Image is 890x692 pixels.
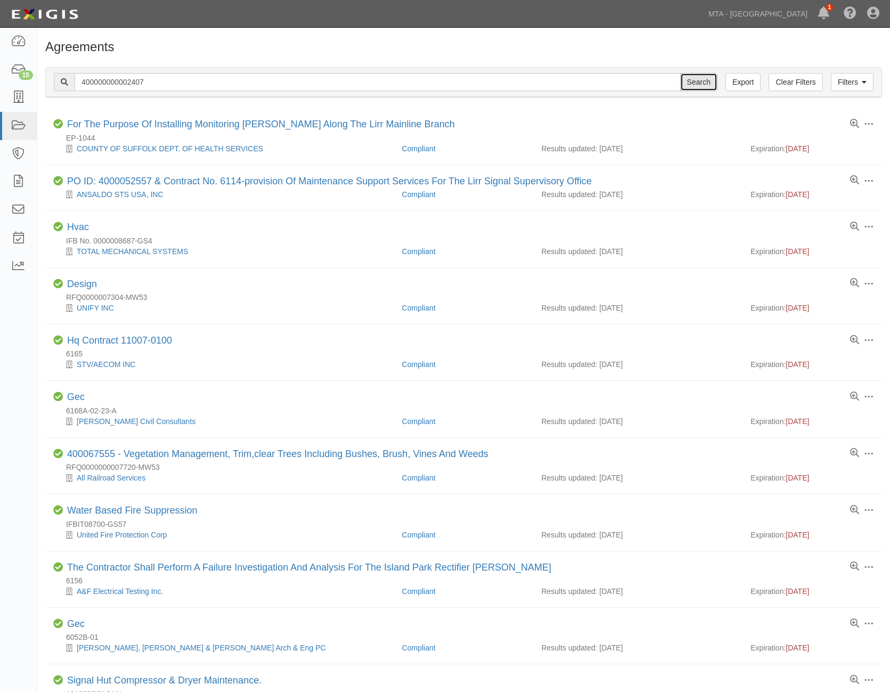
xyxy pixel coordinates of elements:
[850,562,859,572] a: View results summary
[53,642,394,653] div: Henningson, Durham & Richardson Arch & Eng PC
[67,618,85,629] a: Gec
[850,506,859,515] a: View results summary
[53,563,63,572] i: Compliant
[850,449,859,458] a: View results summary
[53,519,882,530] div: IFBIT08700-GS57
[77,190,164,199] a: ANSALDO STS USA, INC
[680,73,717,91] input: Search
[786,474,809,482] span: [DATE]
[786,304,809,312] span: [DATE]
[850,675,859,685] a: View results summary
[750,246,874,257] div: Expiration:
[53,189,394,200] div: ANSALDO STS USA, INC
[53,303,394,313] div: UNIFY INC
[77,144,263,153] a: COUNTY OF SUFFOLK DEPT. OF HEALTH SERVICES
[402,644,436,652] a: Compliant
[67,279,97,290] div: Design
[750,473,874,483] div: Expiration:
[67,335,172,347] div: Hq Contract 11007-0100
[77,531,167,539] a: United Fire Protection Corp
[53,506,63,515] i: Compliant
[67,119,455,131] div: For The Purpose Of Installing Monitoring Wells Along The Lirr Mainline Branch
[53,176,63,186] i: Compliant
[53,336,63,345] i: Compliant
[850,336,859,345] a: View results summary
[541,473,734,483] div: Results updated: [DATE]
[541,530,734,540] div: Results updated: [DATE]
[786,531,809,539] span: [DATE]
[541,416,734,427] div: Results updated: [DATE]
[850,392,859,402] a: View results summary
[67,449,488,459] a: 400067555 - Vegetation Management, Trim,clear Trees Including Bushes, Brush, Vines And Weeds
[769,73,822,91] a: Clear Filters
[750,642,874,653] div: Expiration:
[402,474,436,482] a: Compliant
[53,462,882,473] div: RFQ0000000007720-MW53
[786,360,809,369] span: [DATE]
[53,246,394,257] div: TOTAL MECHANICAL SYSTEMS
[786,587,809,596] span: [DATE]
[75,73,681,91] input: Search
[53,119,63,129] i: Compliant
[53,222,63,232] i: Compliant
[750,586,874,597] div: Expiration:
[850,279,859,288] a: View results summary
[67,449,488,460] div: 400067555 - Vegetation Management, Trim,clear Trees Including Bushes, Brush, Vines And Weeds
[850,222,859,232] a: View results summary
[53,473,394,483] div: All Railroad Services
[402,417,436,426] a: Compliant
[850,119,859,129] a: View results summary
[831,73,873,91] a: Filters
[53,530,394,540] div: United Fire Protection Corp
[541,303,734,313] div: Results updated: [DATE]
[402,587,436,596] a: Compliant
[19,70,33,80] div: 15
[53,449,63,459] i: Compliant
[67,222,89,232] a: Hvac
[786,247,809,256] span: [DATE]
[53,235,882,246] div: IFB No. 0000008687-GS4
[45,40,882,54] h1: Agreements
[67,119,455,129] a: For The Purpose Of Installing Monitoring [PERSON_NAME] Along The Lirr Mainline Branch
[77,474,145,482] a: All Railroad Services
[53,279,63,289] i: Compliant
[402,190,436,199] a: Compliant
[77,247,188,256] a: TOTAL MECHANICAL SYSTEMS
[77,587,163,596] a: A&F Electrical Testing Inc.
[541,586,734,597] div: Results updated: [DATE]
[725,73,761,91] a: Export
[541,246,734,257] div: Results updated: [DATE]
[53,143,394,154] div: COUNTY OF SUFFOLK DEPT. OF HEALTH SERVICES
[750,189,874,200] div: Expiration:
[402,144,436,153] a: Compliant
[53,575,882,586] div: 6156
[750,143,874,154] div: Expiration:
[67,618,85,630] div: Gec
[67,279,97,289] a: Design
[53,416,394,427] div: Jacobs Civil Consultants
[750,303,874,313] div: Expiration:
[850,619,859,629] a: View results summary
[750,416,874,427] div: Expiration:
[77,644,326,652] a: [PERSON_NAME], [PERSON_NAME] & [PERSON_NAME] Arch & Eng PC
[786,417,809,426] span: [DATE]
[402,247,436,256] a: Compliant
[67,176,592,188] div: PO ID: 4000052557 & Contract No. 6114-provision Of Maintenance Support Services For The Lirr Sign...
[541,642,734,653] div: Results updated: [DATE]
[541,189,734,200] div: Results updated: [DATE]
[53,675,63,685] i: Compliant
[67,392,85,403] div: Gec
[703,3,813,25] a: MTA - [GEOGRAPHIC_DATA]
[77,417,195,426] a: [PERSON_NAME] Civil Consultants
[53,405,882,416] div: 6168A-02-23-A
[67,505,197,516] a: Water Based Fire Suppression
[67,335,172,346] a: Hq Contract 11007-0100
[53,586,394,597] div: A&F Electrical Testing Inc.
[53,292,882,303] div: RFQ0000007304-MW53
[53,359,394,370] div: STV/AECOM INC
[67,562,551,574] div: The Contractor Shall Perform A Failure Investigation And Analysis For The Island Park Rectifier Tran
[750,530,874,540] div: Expiration:
[67,505,197,517] div: Water Based Fire Suppression
[541,359,734,370] div: Results updated: [DATE]
[67,675,262,686] a: Signal Hut Compressor & Dryer Maintenance.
